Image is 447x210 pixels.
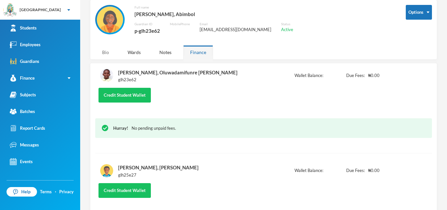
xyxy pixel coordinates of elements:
[100,164,113,177] img: STUDENT
[7,187,37,197] a: Help
[295,72,323,79] span: Wallet Balance:
[170,22,190,27] div: Mobile Phone
[10,41,41,48] div: Employees
[118,77,238,83] div: glh23e62
[183,45,213,59] div: Finance
[346,72,365,79] span: Due Fees:
[10,142,39,148] div: Messages
[20,7,61,13] div: [GEOGRAPHIC_DATA]
[152,45,178,59] div: Notes
[134,27,160,35] div: p-glh23e62
[368,167,380,174] span: ₦0.00
[40,189,52,195] a: Terms
[281,27,293,33] div: Active
[10,58,39,65] div: Guardians
[134,5,293,10] div: Full name
[406,5,432,20] button: Options
[118,163,199,172] div: [PERSON_NAME], [PERSON_NAME]
[55,189,56,195] div: ·
[10,91,36,98] div: Subjects
[113,125,128,131] span: Hurray!
[98,88,151,103] button: Credit Student Wallet
[113,125,425,132] div: No pending unpaid fees.
[97,7,123,33] img: GUARDIAN
[134,10,293,18] div: [PERSON_NAME], Abimbol
[10,108,35,115] div: Batches
[118,68,238,77] div: [PERSON_NAME], Oluwadamifunre [PERSON_NAME]
[295,167,323,174] span: Wallet Balance:
[95,45,116,59] div: Bio
[368,72,380,79] span: ₦0.00
[102,125,108,131] img: !
[200,27,271,33] div: [EMAIL_ADDRESS][DOMAIN_NAME]
[134,22,160,27] div: Guardian ID
[59,189,74,195] a: Privacy
[10,25,37,31] div: Students
[118,172,199,179] div: glh25e27
[200,22,271,27] div: Email
[98,183,151,198] button: Credit Student Wallet
[10,75,35,82] div: Finance
[100,69,113,82] img: STUDENT
[346,167,365,174] span: Due Fees:
[121,45,148,59] div: Wards
[10,125,45,132] div: Report Cards
[4,4,17,17] img: logo
[281,22,293,27] div: Status
[10,158,33,165] div: Events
